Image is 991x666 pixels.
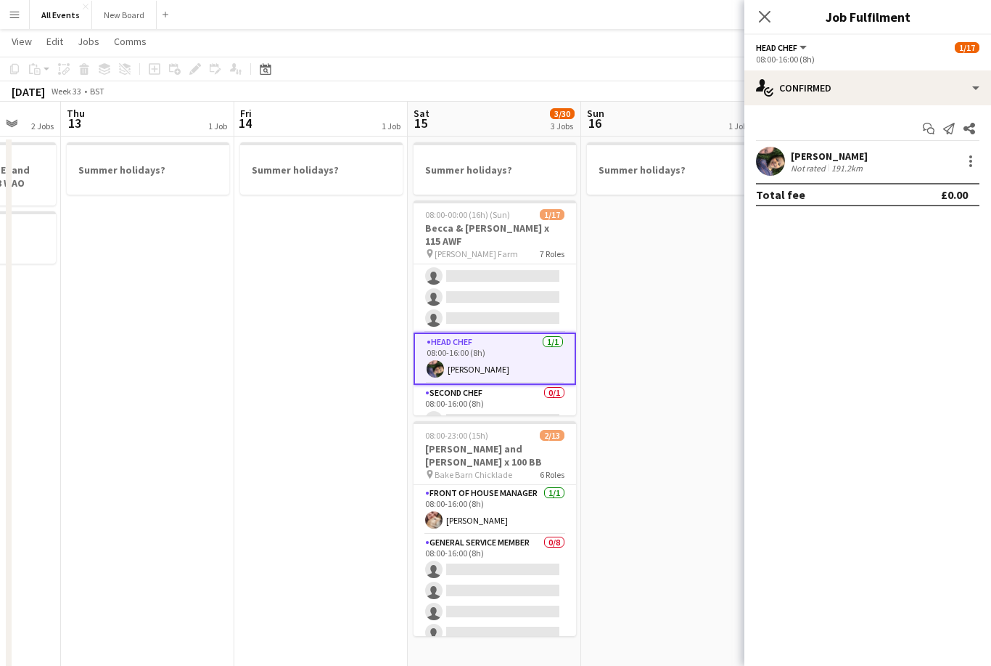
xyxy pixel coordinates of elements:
[551,121,574,131] div: 3 Jobs
[585,115,604,131] span: 16
[435,248,518,259] span: [PERSON_NAME] Farm
[828,163,865,174] div: 191.2km
[240,142,403,195] app-job-card: Summer holidays?
[30,1,92,29] button: All Events
[72,32,105,51] a: Jobs
[941,187,968,202] div: £0.00
[67,142,229,195] app-job-card: Summer holidays?
[791,150,868,163] div: [PERSON_NAME]
[114,35,147,48] span: Comms
[791,163,828,174] div: Not rated
[208,121,227,131] div: 1 Job
[587,163,749,176] h3: Summer holidays?
[414,222,576,248] h3: Becca & [PERSON_NAME] x 115 AWF
[540,469,564,480] span: 6 Roles
[414,442,576,468] h3: [PERSON_NAME] and [PERSON_NAME] x 100 BB
[46,35,63,48] span: Edit
[540,248,564,259] span: 7 Roles
[238,115,252,131] span: 14
[744,70,991,105] div: Confirmed
[756,42,809,53] button: Head Chef
[67,107,85,120] span: Thu
[435,469,512,480] span: Bake Barn Chicklade
[31,121,54,131] div: 2 Jobs
[414,200,576,415] app-job-card: 08:00-00:00 (16h) (Sun)1/17Becca & [PERSON_NAME] x 115 AWF [PERSON_NAME] Farm7 Roles Head Chef1/1...
[65,115,85,131] span: 13
[414,107,429,120] span: Sat
[587,107,604,120] span: Sun
[587,142,749,195] app-job-card: Summer holidays?
[414,385,576,434] app-card-role: Second Chef0/108:00-16:00 (8h)
[6,32,38,51] a: View
[411,115,429,131] span: 15
[955,42,979,53] span: 1/17
[756,187,805,202] div: Total fee
[92,1,157,29] button: New Board
[240,163,403,176] h3: Summer holidays?
[12,35,32,48] span: View
[48,86,84,97] span: Week 33
[425,430,488,441] span: 08:00-23:00 (15h)
[414,485,576,535] app-card-role: Front of House Manager1/108:00-16:00 (8h)[PERSON_NAME]
[240,107,252,120] span: Fri
[67,163,229,176] h3: Summer holidays?
[728,121,747,131] div: 1 Job
[540,430,564,441] span: 2/13
[414,163,576,176] h3: Summer holidays?
[414,421,576,636] app-job-card: 08:00-23:00 (15h)2/13[PERSON_NAME] and [PERSON_NAME] x 100 BB Bake Barn Chicklade6 RolesFront of ...
[414,142,576,195] app-job-card: Summer holidays?
[90,86,104,97] div: BST
[382,121,400,131] div: 1 Job
[12,84,45,99] div: [DATE]
[540,209,564,220] span: 1/17
[756,54,979,65] div: 08:00-16:00 (8h)
[744,7,991,26] h3: Job Fulfilment
[756,42,797,53] span: Head Chef
[108,32,152,51] a: Comms
[414,333,576,385] app-card-role: Head Chef1/108:00-16:00 (8h)[PERSON_NAME]
[78,35,99,48] span: Jobs
[41,32,69,51] a: Edit
[425,209,510,220] span: 08:00-00:00 (16h) (Sun)
[550,108,575,119] span: 3/30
